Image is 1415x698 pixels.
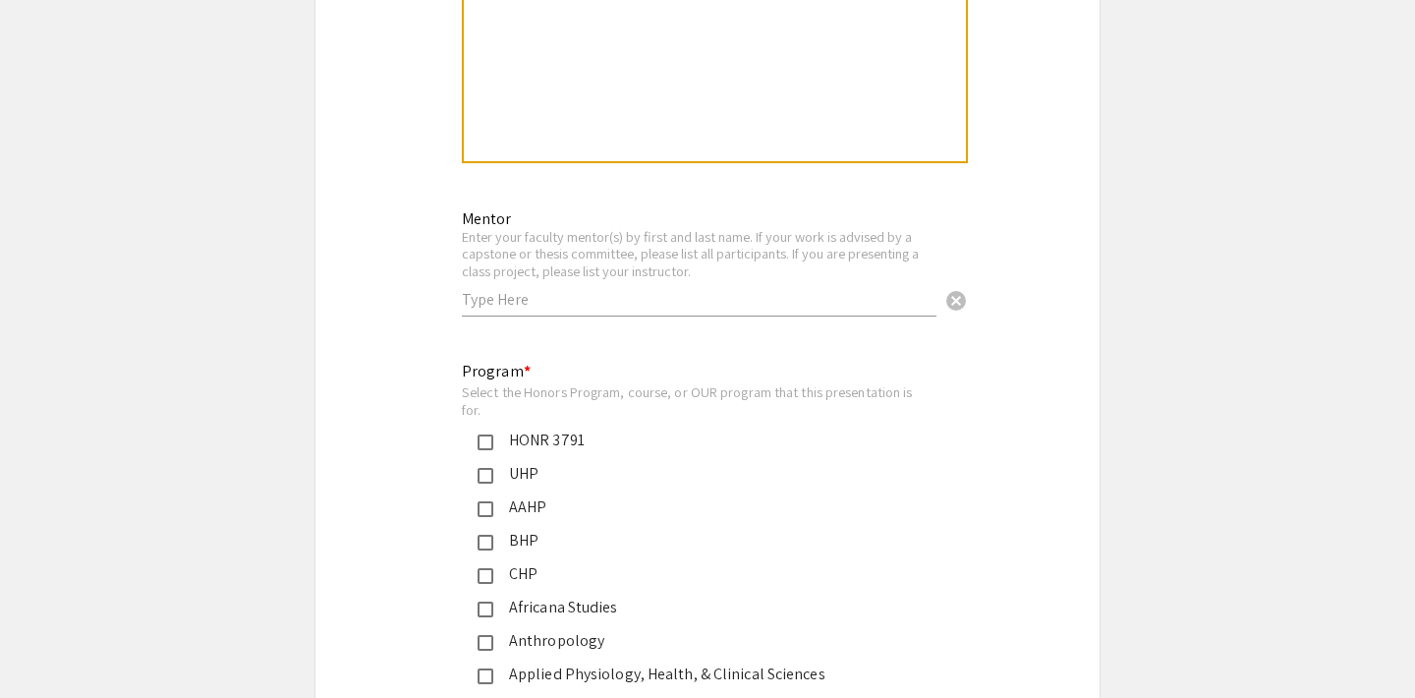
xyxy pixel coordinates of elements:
[493,663,906,686] div: Applied Physiology, Health, & Clinical Sciences
[462,361,531,381] mat-label: Program
[944,289,968,313] span: cancel
[462,383,922,418] div: Select the Honors Program, course, or OUR program that this presentation is for.
[493,629,906,653] div: Anthropology
[462,289,936,310] input: Type Here
[15,610,84,683] iframe: Chat
[493,495,906,519] div: AAHP
[493,429,906,452] div: HONR 3791
[462,208,511,229] mat-label: Mentor
[493,596,906,619] div: Africana Studies
[493,562,906,586] div: CHP
[493,529,906,553] div: BHP
[493,462,906,486] div: UHP
[462,228,936,280] div: Enter your faculty mentor(s) by first and last name. If your work is advised by a capstone or the...
[936,280,976,320] button: Clear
